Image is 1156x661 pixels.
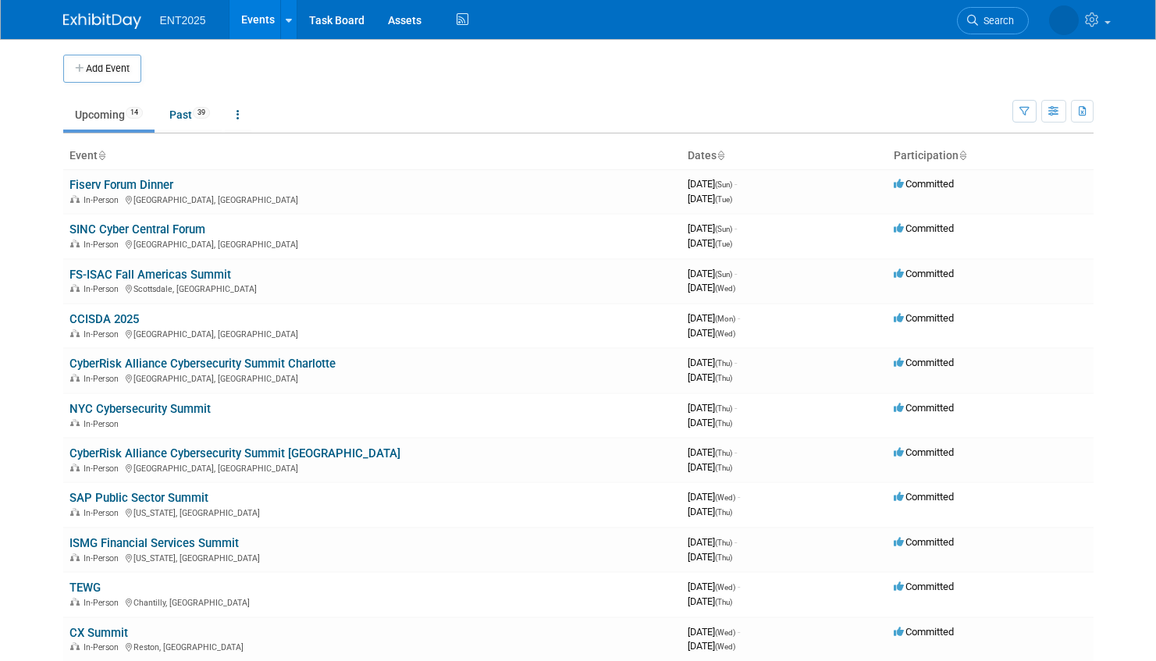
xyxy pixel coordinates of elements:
th: Event [63,143,681,169]
button: Add Event [63,55,141,83]
span: In-Person [84,195,123,205]
span: - [735,222,737,234]
span: (Thu) [715,508,732,517]
span: 39 [193,107,210,119]
span: (Wed) [715,583,735,592]
span: [DATE] [688,282,735,293]
img: In-Person Event [70,419,80,427]
span: Committed [894,491,954,503]
span: Committed [894,268,954,279]
a: FS-ISAC Fall Americas Summit [69,268,231,282]
span: [DATE] [688,626,740,638]
span: - [735,178,737,190]
th: Participation [887,143,1094,169]
span: Committed [894,222,954,234]
img: ExhibitDay [63,13,141,29]
a: Sort by Participation Type [959,149,966,162]
div: [US_STATE], [GEOGRAPHIC_DATA] [69,506,675,518]
a: Past39 [158,100,222,130]
span: In-Person [84,598,123,608]
a: Upcoming14 [63,100,155,130]
span: [DATE] [688,402,737,414]
div: [GEOGRAPHIC_DATA], [GEOGRAPHIC_DATA] [69,371,675,384]
img: In-Person Event [70,464,80,471]
img: In-Person Event [70,240,80,247]
span: - [738,312,740,324]
img: In-Person Event [70,195,80,203]
span: [DATE] [688,312,740,324]
a: CCISDA 2025 [69,312,139,326]
span: [DATE] [688,371,732,383]
span: Committed [894,312,954,324]
span: (Thu) [715,359,732,368]
span: (Thu) [715,538,732,547]
span: (Wed) [715,642,735,651]
span: - [735,446,737,458]
span: In-Person [84,642,123,652]
div: [GEOGRAPHIC_DATA], [GEOGRAPHIC_DATA] [69,327,675,339]
div: Scottsdale, [GEOGRAPHIC_DATA] [69,282,675,294]
span: [DATE] [688,268,737,279]
img: In-Person Event [70,553,80,561]
span: In-Person [84,284,123,294]
span: (Mon) [715,315,735,323]
img: In-Person Event [70,374,80,382]
span: (Wed) [715,628,735,637]
span: [DATE] [688,237,732,249]
span: - [735,357,737,368]
span: [DATE] [688,357,737,368]
span: - [738,581,740,592]
span: In-Person [84,329,123,339]
div: [GEOGRAPHIC_DATA], [GEOGRAPHIC_DATA] [69,461,675,474]
span: 14 [126,107,143,119]
span: [DATE] [688,222,737,234]
a: TEWG [69,581,101,595]
span: (Sun) [715,270,732,279]
a: CX Summit [69,626,128,640]
span: Committed [894,402,954,414]
span: ENT2025 [160,14,206,27]
img: In-Person Event [70,598,80,606]
img: In-Person Event [70,508,80,516]
span: (Tue) [715,195,732,204]
span: [DATE] [688,491,740,503]
img: Rose Bodin [1049,5,1079,35]
span: - [738,491,740,503]
th: Dates [681,143,887,169]
a: Fiserv Forum Dinner [69,178,173,192]
span: (Tue) [715,240,732,248]
span: Committed [894,626,954,638]
span: (Wed) [715,493,735,502]
span: Committed [894,581,954,592]
span: In-Person [84,374,123,384]
span: [DATE] [688,640,735,652]
img: In-Person Event [70,642,80,650]
a: SAP Public Sector Summit [69,491,208,505]
span: (Sun) [715,225,732,233]
a: CyberRisk Alliance Cybersecurity Summit Charlotte [69,357,336,371]
span: In-Person [84,464,123,474]
div: [US_STATE], [GEOGRAPHIC_DATA] [69,551,675,563]
a: Search [957,7,1029,34]
span: [DATE] [688,461,732,473]
span: [DATE] [688,327,735,339]
span: In-Person [84,508,123,518]
a: NYC Cybersecurity Summit [69,402,211,416]
a: Sort by Event Name [98,149,105,162]
span: Committed [894,446,954,458]
span: - [735,402,737,414]
span: (Thu) [715,374,732,382]
span: [DATE] [688,417,732,428]
div: Chantilly, [GEOGRAPHIC_DATA] [69,595,675,608]
img: In-Person Event [70,284,80,292]
span: In-Person [84,419,123,429]
span: [DATE] [688,536,737,548]
div: [GEOGRAPHIC_DATA], [GEOGRAPHIC_DATA] [69,237,675,250]
span: [DATE] [688,581,740,592]
div: Reston, [GEOGRAPHIC_DATA] [69,640,675,652]
span: (Thu) [715,419,732,428]
a: CyberRisk Alliance Cybersecurity Summit [GEOGRAPHIC_DATA] [69,446,400,460]
span: [DATE] [688,193,732,204]
span: (Wed) [715,329,735,338]
span: Committed [894,536,954,548]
